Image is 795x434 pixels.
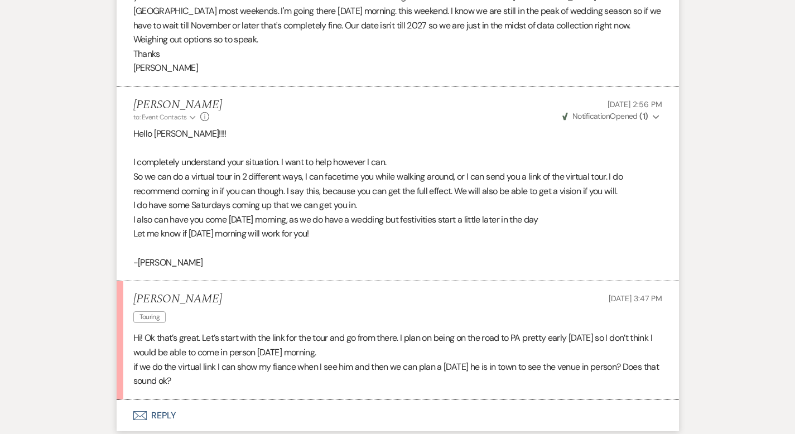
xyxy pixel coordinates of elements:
[133,61,662,75] p: [PERSON_NAME]
[133,113,187,122] span: to: Event Contacts
[133,112,197,122] button: to: Event Contacts
[133,292,222,306] h5: [PERSON_NAME]
[609,293,662,303] span: [DATE] 3:47 PM
[117,400,679,431] button: Reply
[133,170,662,198] p: So we can do a virtual tour in 2 different ways, I can facetime you while walking around, or I ca...
[133,331,662,359] p: Hi! Ok that’s great. Let’s start with the link for the tour and go from there. I plan on being on...
[133,47,662,61] p: Thanks
[562,111,648,121] span: Opened
[133,198,662,213] p: I do have some Saturdays coming up that we can get you in.
[561,110,662,122] button: NotificationOpened (1)
[133,213,662,227] p: I also can have you come [DATE] morning, as we do have a wedding but festivities start a little l...
[639,111,648,121] strong: ( 1 )
[608,99,662,109] span: [DATE] 2:56 PM
[133,98,222,112] h5: [PERSON_NAME]
[133,127,662,141] p: Hello [PERSON_NAME]!!!!
[133,255,662,270] p: -[PERSON_NAME]
[133,155,662,170] p: I completely understand your situation. I want to help however I can.
[133,360,662,388] p: if we do the virtual link I can show my fiance when I see him and then we can plan a [DATE] he is...
[133,311,166,323] span: Touring
[133,226,662,241] p: Let me know if [DATE] morning will work for you!
[572,111,610,121] span: Notification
